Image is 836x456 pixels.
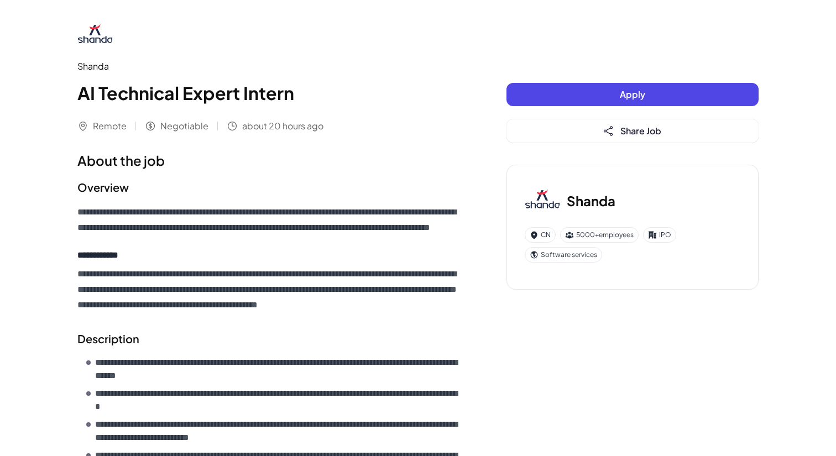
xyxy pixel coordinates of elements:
span: Remote [93,119,127,133]
span: Share Job [620,125,661,137]
div: 5000+ employees [560,227,639,243]
h2: Description [77,331,462,347]
h3: Shanda [567,191,615,211]
button: Share Job [506,119,759,143]
div: IPO [643,227,676,243]
h1: About the job [77,150,462,170]
span: Apply [620,88,645,100]
button: Apply [506,83,759,106]
span: Negotiable [160,119,208,133]
span: about 20 hours ago [242,119,323,133]
h2: Overview [77,179,462,196]
div: Software services [525,247,602,263]
img: Sh [77,18,113,53]
div: Shanda [77,60,462,73]
img: Sh [525,183,560,218]
h1: AI Technical Expert Intern [77,80,462,106]
div: CN [525,227,556,243]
